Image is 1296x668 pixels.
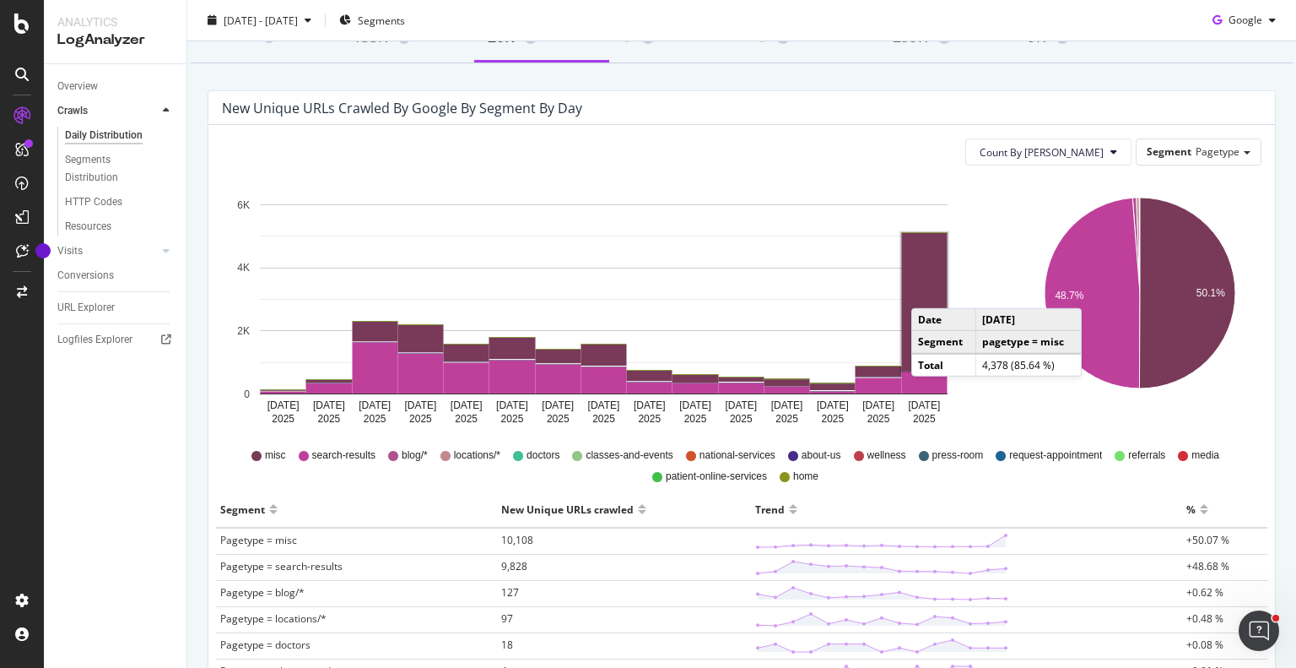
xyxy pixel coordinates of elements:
div: Trend [755,496,785,523]
text: [DATE] [771,399,803,411]
span: misc [265,448,286,463]
span: Count By Day [980,145,1104,160]
text: 2025 [318,413,341,425]
a: Resources [65,218,175,236]
text: [DATE] [359,399,391,411]
text: 2025 [913,413,936,425]
text: 2025 [638,413,661,425]
div: Conversions [57,267,114,285]
span: search-results [312,448,375,463]
span: Pagetype = locations/* [220,611,327,626]
text: [DATE] [405,399,437,411]
span: press-room [932,448,984,463]
button: [DATE] - [DATE] [201,7,318,34]
text: 2025 [821,413,844,425]
td: pagetype = misc [975,331,1081,354]
span: Pagetype [1196,144,1239,159]
text: [DATE] [817,399,849,411]
text: 4K [237,263,250,274]
span: referrals [1128,448,1165,463]
span: home [793,470,818,484]
td: [DATE] [975,309,1081,331]
span: +48.68 % [1186,559,1229,573]
span: request-appointment [1009,448,1102,463]
div: Tooltip anchor [35,243,51,258]
text: 2025 [867,413,890,425]
text: [DATE] [634,399,666,411]
div: New Unique URLs crawled by google by Segment by Day [222,100,582,117]
td: Date [912,309,975,331]
span: wellness [867,448,906,463]
span: patient-online-services [666,470,767,484]
span: [DATE] - [DATE] [224,13,298,27]
div: Resources [65,218,111,236]
text: 0 [244,388,250,400]
div: % [1186,496,1196,523]
text: 2025 [501,413,524,425]
text: 48.7% [1055,291,1083,302]
div: LogAnalyzer [57,30,173,50]
div: HTTP Codes [65,193,122,211]
span: blog/* [402,448,428,463]
div: Daily Distribution [65,127,143,144]
span: Pagetype = search-results [220,559,343,573]
text: 2025 [684,413,707,425]
div: Analytics [57,14,173,30]
span: Segment [1147,144,1191,159]
text: 2025 [272,413,294,425]
text: [DATE] [588,399,620,411]
span: Pagetype = misc [220,533,297,547]
iframe: Intercom live chat [1239,611,1279,651]
text: 2K [237,325,250,337]
td: 4,378 (85.64 %) [975,353,1081,375]
span: Segments [358,13,405,27]
div: URL Explorer [57,299,115,317]
a: Conversions [57,267,175,285]
text: [DATE] [496,399,528,411]
span: Pagetype = doctors [220,638,310,652]
span: 97 [501,611,513,626]
text: 50.1% [1196,288,1224,300]
svg: A chart. [222,179,985,432]
span: classes-and-events [586,448,672,463]
text: [DATE] [908,399,940,411]
a: Logfiles Explorer [57,331,175,349]
text: [DATE] [862,399,894,411]
a: URL Explorer [57,299,175,317]
text: 2025 [730,413,753,425]
text: 2025 [364,413,386,425]
span: Google [1228,13,1262,27]
a: Overview [57,78,175,95]
text: 2025 [455,413,478,425]
a: HTTP Codes [65,193,175,211]
div: Overview [57,78,98,95]
text: [DATE] [451,399,483,411]
svg: A chart. [1021,179,1259,432]
span: 9,828 [501,559,527,573]
text: 2025 [775,413,798,425]
text: 2025 [547,413,570,425]
text: 6K [237,199,250,211]
span: locations/* [454,448,500,463]
button: Segments [332,7,412,34]
span: national-services [699,448,775,463]
text: [DATE] [267,399,300,411]
text: [DATE] [725,399,757,411]
span: +0.62 % [1186,585,1223,600]
div: New Unique URLs crawled [501,496,634,523]
text: [DATE] [679,399,711,411]
span: 10,108 [501,533,533,547]
text: [DATE] [542,399,574,411]
span: Pagetype = blog/* [220,585,305,600]
text: [DATE] [313,399,345,411]
span: doctors [526,448,559,463]
td: Segment [912,331,975,354]
span: media [1191,448,1219,463]
a: Visits [57,242,158,260]
div: Segment [220,496,265,523]
td: Total [912,353,975,375]
a: Segments Distribution [65,151,175,187]
div: Logfiles Explorer [57,331,132,349]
